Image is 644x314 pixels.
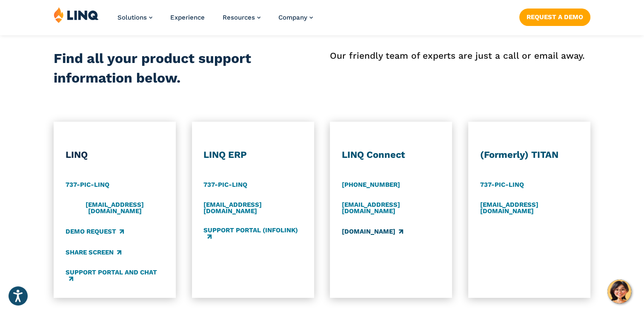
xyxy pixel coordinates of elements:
[66,180,109,190] a: 737-PIC-LINQ
[203,180,247,190] a: 737-PIC-LINQ
[342,201,441,215] a: [EMAIL_ADDRESS][DOMAIN_NAME]
[607,280,631,303] button: Hello, have a question? Let’s chat.
[519,7,590,26] nav: Button Navigation
[66,227,124,236] a: Demo Request
[66,149,164,161] h3: LINQ
[170,14,205,21] a: Experience
[480,201,579,215] a: [EMAIL_ADDRESS][DOMAIN_NAME]
[342,180,400,190] a: [PHONE_NUMBER]
[66,201,164,215] a: [EMAIL_ADDRESS][DOMAIN_NAME]
[330,49,590,63] p: Our friendly team of experts are just a call or email away.
[117,7,313,35] nav: Primary Navigation
[66,248,121,257] a: Share Screen
[203,201,302,215] a: [EMAIL_ADDRESS][DOMAIN_NAME]
[223,14,260,21] a: Resources
[117,14,147,21] span: Solutions
[203,149,302,161] h3: LINQ ERP
[519,9,590,26] a: Request a Demo
[480,180,524,190] a: 737-PIC-LINQ
[480,149,579,161] h3: (Formerly) TITAN
[54,7,99,23] img: LINQ | K‑12 Software
[54,49,268,88] h2: Find all your product support information below.
[66,268,164,283] a: Support Portal and Chat
[342,227,403,236] a: [DOMAIN_NAME]
[342,149,441,161] h3: LINQ Connect
[278,14,313,21] a: Company
[278,14,307,21] span: Company
[117,14,152,21] a: Solutions
[223,14,255,21] span: Resources
[203,227,302,241] a: Support Portal (Infolink)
